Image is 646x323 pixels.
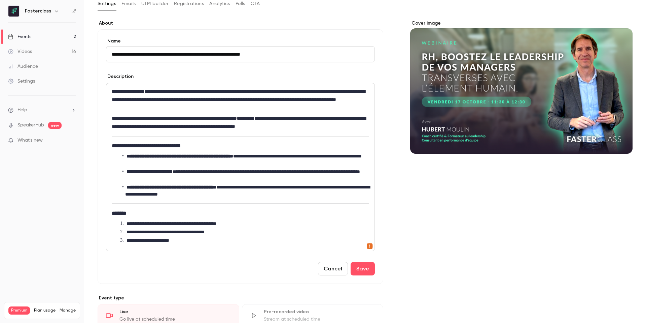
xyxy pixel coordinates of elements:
[60,308,76,313] a: Manage
[106,73,134,80] label: Description
[106,83,374,251] div: editor
[106,83,375,251] section: description
[8,78,35,85] div: Settings
[8,63,38,70] div: Audience
[17,137,43,144] span: What's new
[17,122,44,129] a: SpeakerHub
[119,316,231,323] div: Go live at scheduled time
[98,20,383,27] label: About
[119,309,231,315] div: Live
[48,122,62,129] span: new
[351,262,375,275] button: Save
[106,38,375,45] label: Name
[25,8,51,14] h6: Fasterclass
[264,316,375,323] div: Stream at scheduled time
[17,107,27,114] span: Help
[34,308,56,313] span: Plan usage
[98,295,383,301] p: Event type
[318,262,348,275] button: Cancel
[264,309,375,315] div: Pre-recorded video
[8,6,19,17] img: Fasterclass
[8,48,32,55] div: Videos
[8,306,30,315] span: Premium
[410,20,633,154] section: Cover image
[8,107,76,114] li: help-dropdown-opener
[8,33,31,40] div: Events
[410,20,633,27] label: Cover image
